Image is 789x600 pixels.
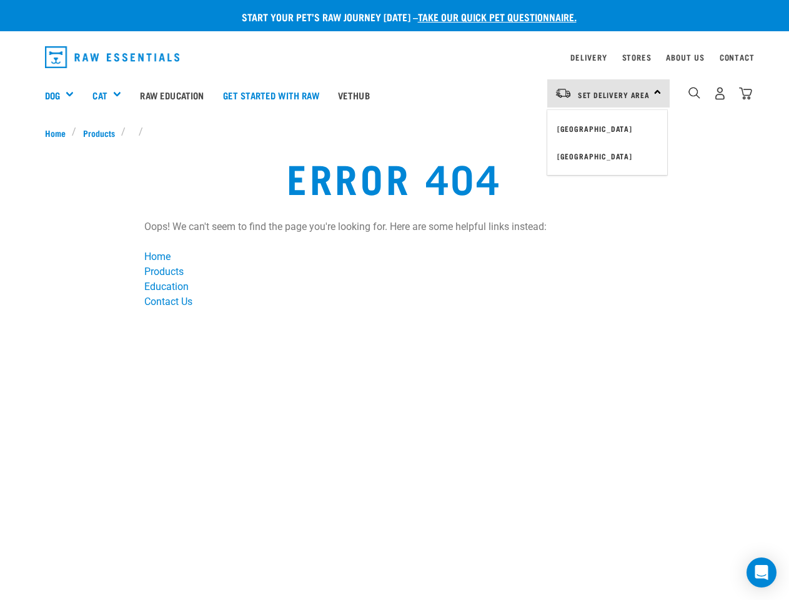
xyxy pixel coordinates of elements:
[739,87,752,100] img: home-icon@2x.png
[688,87,700,99] img: home-icon-1@2x.png
[555,87,572,99] img: van-moving.png
[45,88,60,102] a: Dog
[666,55,704,59] a: About Us
[720,55,755,59] a: Contact
[747,557,777,587] div: Open Intercom Messenger
[144,266,184,277] a: Products
[35,41,755,73] nav: dropdown navigation
[547,115,667,142] a: [GEOGRAPHIC_DATA]
[547,142,667,170] a: [GEOGRAPHIC_DATA]
[418,14,577,19] a: take our quick pet questionnaire.
[144,281,189,292] a: Education
[578,92,650,97] span: Set Delivery Area
[144,219,645,234] p: Oops! We can't seem to find the page you're looking for. Here are some helpful links instead:
[154,154,635,199] h1: error 404
[570,55,607,59] a: Delivery
[214,70,329,120] a: Get started with Raw
[329,70,379,120] a: Vethub
[713,87,727,100] img: user.png
[45,126,72,139] a: Home
[622,55,652,59] a: Stores
[45,126,745,139] nav: breadcrumbs
[76,126,121,139] a: Products
[144,251,171,262] a: Home
[45,46,180,68] img: Raw Essentials Logo
[92,88,107,102] a: Cat
[131,70,213,120] a: Raw Education
[144,296,192,307] a: Contact Us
